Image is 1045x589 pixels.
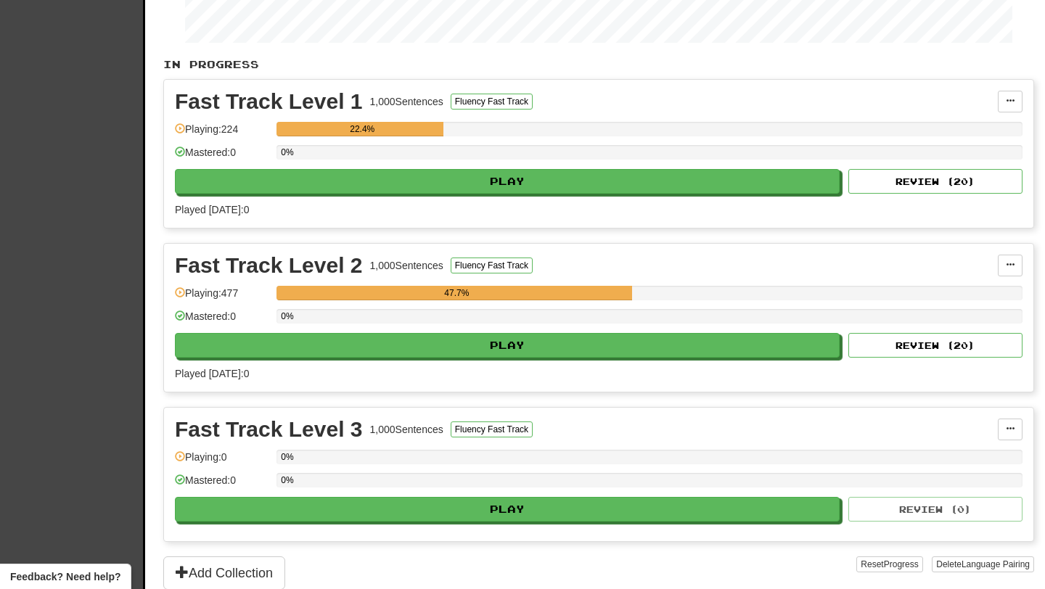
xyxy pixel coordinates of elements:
[175,497,840,522] button: Play
[884,559,919,569] span: Progress
[848,169,1023,194] button: Review (20)
[175,286,269,310] div: Playing: 477
[175,91,363,112] div: Fast Track Level 1
[451,94,533,110] button: Fluency Fast Track
[848,497,1023,522] button: Review (0)
[281,286,632,300] div: 47.7%
[370,258,443,273] div: 1,000 Sentences
[175,145,269,169] div: Mastered: 0
[451,421,533,437] button: Fluency Fast Track
[932,556,1034,572] button: DeleteLanguage Pairing
[175,333,840,358] button: Play
[175,255,363,276] div: Fast Track Level 2
[370,94,443,109] div: 1,000 Sentences
[175,450,269,474] div: Playing: 0
[281,122,443,136] div: 22.4%
[175,309,269,333] div: Mastered: 0
[175,169,840,194] button: Play
[856,556,922,572] button: ResetProgress
[175,473,269,497] div: Mastered: 0
[848,333,1023,358] button: Review (20)
[962,559,1030,569] span: Language Pairing
[175,204,249,215] span: Played [DATE]: 0
[175,368,249,379] span: Played [DATE]: 0
[163,57,1034,72] p: In Progress
[175,122,269,146] div: Playing: 224
[370,422,443,437] div: 1,000 Sentences
[10,569,120,584] span: Open feedback widget
[175,419,363,440] div: Fast Track Level 3
[451,258,533,273] button: Fluency Fast Track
